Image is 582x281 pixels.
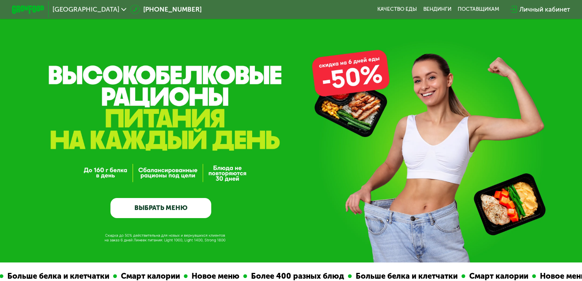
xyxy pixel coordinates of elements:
[377,6,417,13] a: Качество еды
[423,6,451,13] a: Вендинги
[519,5,570,14] div: Личный кабинет
[458,6,499,13] div: поставщикам
[130,5,201,14] a: [PHONE_NUMBER]
[110,198,211,218] a: ВЫБРАТЬ МЕНЮ
[53,6,119,13] span: [GEOGRAPHIC_DATA]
